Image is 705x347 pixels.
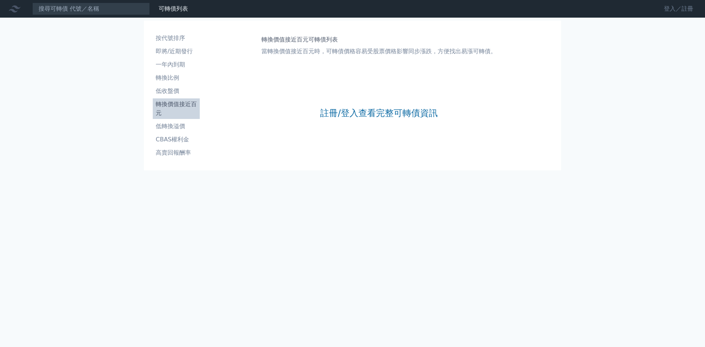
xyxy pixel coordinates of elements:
[153,32,200,44] a: 按代號排序
[153,147,200,159] a: 高賣回報酬率
[153,72,200,84] a: 轉換比例
[153,87,200,95] li: 低收盤價
[153,135,200,144] li: CBAS權利金
[153,85,200,97] a: 低收盤價
[32,3,150,15] input: 搜尋可轉債 代號／名稱
[153,60,200,69] li: 一年內到期
[153,47,200,56] li: 即將/近期發行
[153,100,200,118] li: 轉換價值接近百元
[153,46,200,57] a: 即將/近期發行
[153,73,200,82] li: 轉換比例
[658,3,699,15] a: 登入／註冊
[159,5,188,12] a: 可轉債列表
[153,148,200,157] li: 高賣回報酬率
[153,122,200,131] li: 低轉換溢價
[153,134,200,145] a: CBAS權利金
[153,34,200,43] li: 按代號排序
[261,35,496,44] h1: 轉換價值接近百元可轉債列表
[320,107,438,119] a: 註冊/登入查看完整可轉債資訊
[153,120,200,132] a: 低轉換溢價
[261,47,496,56] p: 當轉換價值接近百元時，可轉債價格容易受股票價格影響同步漲跌，方便找出易漲可轉債。
[153,98,200,119] a: 轉換價值接近百元
[153,59,200,71] a: 一年內到期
